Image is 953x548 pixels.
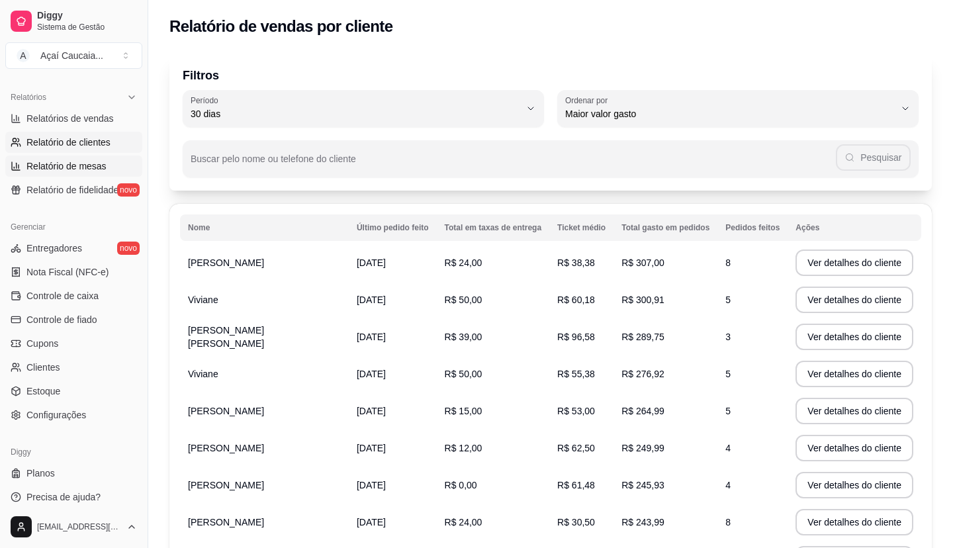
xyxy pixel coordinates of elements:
[26,361,60,374] span: Clientes
[795,324,913,350] button: Ver detalhes do cliente
[621,257,664,268] span: R$ 307,00
[795,435,913,461] button: Ver detalhes do cliente
[188,369,218,379] span: Viviane
[621,480,664,490] span: R$ 245,93
[565,107,895,120] span: Maior valor gasto
[357,517,386,527] span: [DATE]
[5,441,142,463] div: Diggy
[188,325,264,349] span: [PERSON_NAME] [PERSON_NAME]
[191,95,222,106] label: Período
[5,108,142,129] a: Relatórios de vendas
[357,443,386,453] span: [DATE]
[188,517,264,527] span: [PERSON_NAME]
[169,16,393,37] h2: Relatório de vendas por cliente
[5,261,142,283] a: Nota Fiscal (NFC-e)
[40,49,103,62] div: Açaí Caucaia ...
[549,214,613,241] th: Ticket médio
[795,287,913,313] button: Ver detalhes do cliente
[557,369,595,379] span: R$ 55,38
[5,179,142,201] a: Relatório de fidelidadenovo
[5,333,142,354] a: Cupons
[26,183,118,197] span: Relatório de fidelidade
[445,295,482,305] span: R$ 50,00
[183,90,544,127] button: Período30 dias
[621,517,664,527] span: R$ 243,99
[717,214,788,241] th: Pedidos feitos
[795,509,913,535] button: Ver detalhes do cliente
[183,66,919,85] p: Filtros
[621,369,664,379] span: R$ 276,92
[188,406,264,416] span: [PERSON_NAME]
[188,295,218,305] span: Viviane
[357,406,386,416] span: [DATE]
[357,480,386,490] span: [DATE]
[5,511,142,543] button: [EMAIL_ADDRESS][DOMAIN_NAME]
[788,214,921,241] th: Ações
[445,332,482,342] span: R$ 39,00
[445,443,482,453] span: R$ 12,00
[26,385,60,398] span: Estoque
[191,107,520,120] span: 30 dias
[37,522,121,532] span: [EMAIL_ADDRESS][DOMAIN_NAME]
[349,214,437,241] th: Último pedido feito
[5,238,142,259] a: Entregadoresnovo
[357,257,386,268] span: [DATE]
[188,257,264,268] span: [PERSON_NAME]
[725,443,731,453] span: 4
[26,313,97,326] span: Controle de fiado
[725,406,731,416] span: 5
[26,242,82,255] span: Entregadores
[5,404,142,426] a: Configurações
[621,295,664,305] span: R$ 300,91
[5,309,142,330] a: Controle de fiado
[357,369,386,379] span: [DATE]
[37,10,137,22] span: Diggy
[557,480,595,490] span: R$ 61,48
[26,265,109,279] span: Nota Fiscal (NFC-e)
[557,90,919,127] button: Ordenar porMaior valor gasto
[26,160,107,173] span: Relatório de mesas
[445,517,482,527] span: R$ 24,00
[621,332,664,342] span: R$ 289,75
[5,357,142,378] a: Clientes
[795,398,913,424] button: Ver detalhes do cliente
[191,158,836,171] input: Buscar pelo nome ou telefone do cliente
[5,381,142,402] a: Estoque
[5,486,142,508] a: Precisa de ajuda?
[188,480,264,490] span: [PERSON_NAME]
[557,257,595,268] span: R$ 38,38
[725,295,731,305] span: 5
[445,257,482,268] span: R$ 24,00
[557,406,595,416] span: R$ 53,00
[445,369,482,379] span: R$ 50,00
[621,406,664,416] span: R$ 264,99
[5,216,142,238] div: Gerenciar
[17,49,30,62] span: A
[557,443,595,453] span: R$ 62,50
[557,295,595,305] span: R$ 60,18
[26,289,99,302] span: Controle de caixa
[5,132,142,153] a: Relatório de clientes
[188,443,264,453] span: [PERSON_NAME]
[5,463,142,484] a: Planos
[37,22,137,32] span: Sistema de Gestão
[26,337,58,350] span: Cupons
[795,472,913,498] button: Ver detalhes do cliente
[357,332,386,342] span: [DATE]
[5,5,142,37] a: DiggySistema de Gestão
[5,285,142,306] a: Controle de caixa
[725,480,731,490] span: 4
[357,295,386,305] span: [DATE]
[725,332,731,342] span: 3
[437,214,550,241] th: Total em taxas de entrega
[557,517,595,527] span: R$ 30,50
[795,250,913,276] button: Ver detalhes do cliente
[565,95,612,106] label: Ordenar por
[11,92,46,103] span: Relatórios
[725,517,731,527] span: 8
[445,480,477,490] span: R$ 0,00
[5,42,142,69] button: Select a team
[26,490,101,504] span: Precisa de ajuda?
[180,214,349,241] th: Nome
[445,406,482,416] span: R$ 15,00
